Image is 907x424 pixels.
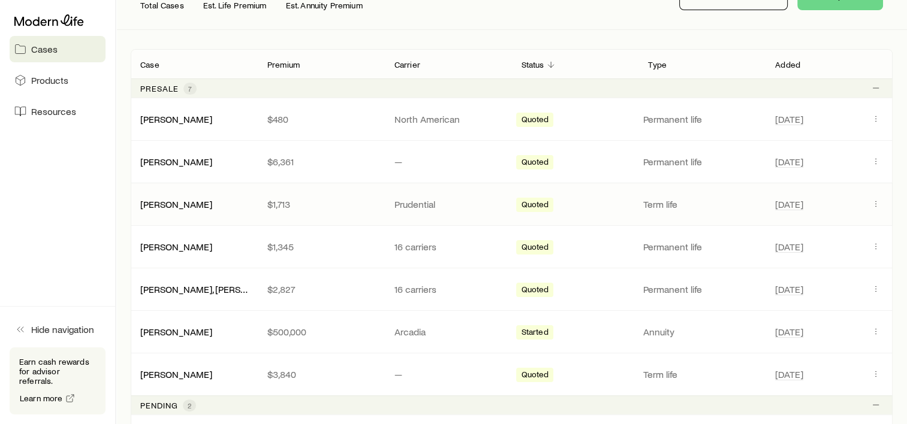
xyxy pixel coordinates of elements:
[643,326,761,338] p: Annuity
[188,401,191,410] span: 2
[19,357,96,386] p: Earn cash rewards for advisor referrals.
[394,283,502,295] p: 16 carriers
[140,1,184,10] p: Total Cases
[643,156,761,168] p: Permanent life
[643,241,761,253] p: Permanent life
[10,36,106,62] a: Cases
[140,326,212,337] a: [PERSON_NAME]
[140,84,179,93] p: Presale
[394,156,502,168] p: —
[521,114,549,127] span: Quoted
[521,60,544,69] p: Status
[521,157,549,169] span: Quoted
[648,60,667,69] p: Type
[521,327,548,340] span: Started
[521,284,549,297] span: Quoted
[140,198,212,210] a: [PERSON_NAME]
[286,1,363,10] p: Est. Annuity Premium
[31,74,68,86] span: Products
[140,113,212,125] a: [PERSON_NAME]
[31,43,58,55] span: Cases
[521,370,549,382] span: Quoted
[394,326,502,338] p: Arcadia
[140,156,212,168] div: [PERSON_NAME]
[394,60,420,69] p: Carrier
[643,368,761,380] p: Term life
[775,283,803,295] span: [DATE]
[140,401,178,410] p: Pending
[10,98,106,125] a: Resources
[394,113,502,125] p: North American
[775,198,803,210] span: [DATE]
[267,156,375,168] p: $6,361
[140,326,212,338] div: [PERSON_NAME]
[140,283,287,295] a: [PERSON_NAME], [PERSON_NAME]
[394,241,502,253] p: 16 carriers
[203,1,267,10] p: Est. Life Premium
[10,347,106,414] div: Earn cash rewards for advisor referrals.Learn more
[521,199,549,212] span: Quoted
[267,241,375,253] p: $1,345
[394,198,502,210] p: Prudential
[775,156,803,168] span: [DATE]
[31,323,94,335] span: Hide navigation
[267,368,375,380] p: $3,840
[140,283,248,296] div: [PERSON_NAME], [PERSON_NAME]
[10,67,106,93] a: Products
[20,394,63,402] span: Learn more
[140,241,212,252] a: [PERSON_NAME]
[521,242,549,255] span: Quoted
[267,113,375,125] p: $480
[140,241,212,253] div: [PERSON_NAME]
[140,60,159,69] p: Case
[775,326,803,338] span: [DATE]
[188,84,192,93] span: 7
[643,113,761,125] p: Permanent life
[775,113,803,125] span: [DATE]
[775,241,803,253] span: [DATE]
[10,316,106,343] button: Hide navigation
[140,113,212,126] div: [PERSON_NAME]
[140,368,212,381] div: [PERSON_NAME]
[775,368,803,380] span: [DATE]
[267,283,375,295] p: $2,827
[643,283,761,295] p: Permanent life
[267,326,375,338] p: $500,000
[31,105,76,117] span: Resources
[643,198,761,210] p: Term life
[775,60,800,69] p: Added
[267,198,375,210] p: $1,713
[394,368,502,380] p: —
[267,60,300,69] p: Premium
[140,156,212,167] a: [PERSON_NAME]
[140,198,212,211] div: [PERSON_NAME]
[140,368,212,380] a: [PERSON_NAME]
